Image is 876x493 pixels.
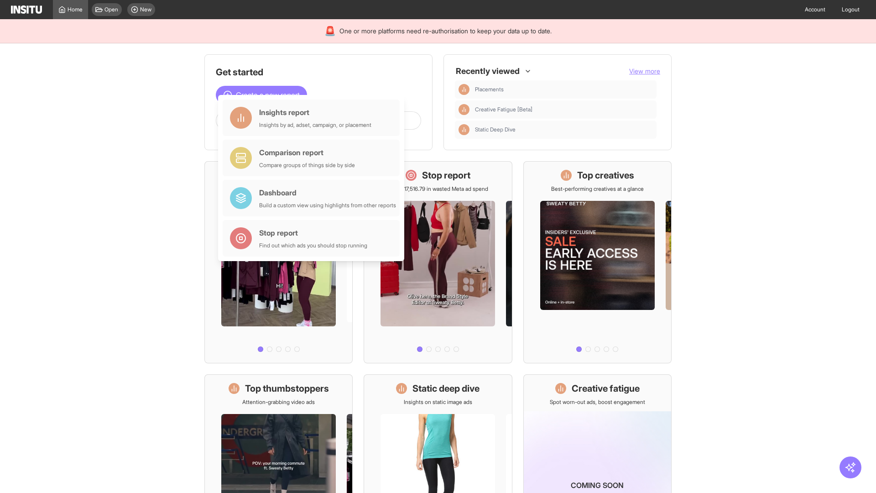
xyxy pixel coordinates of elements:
img: Logo [11,5,42,14]
div: Stop report [259,227,367,238]
h1: Stop report [422,169,470,182]
span: Creative Fatigue [Beta] [475,106,532,113]
a: What's live nowSee all active ads instantly [204,161,353,363]
div: Compare groups of things side by side [259,162,355,169]
div: Insights [459,104,469,115]
button: View more [629,67,660,76]
span: Home [68,6,83,13]
span: New [140,6,151,13]
p: Insights on static image ads [404,399,472,406]
span: One or more platforms need re-authorisation to keep your data up to date. [339,26,552,36]
button: Create a new report [216,86,307,104]
span: Creative Fatigue [Beta] [475,106,653,113]
h1: Get started [216,66,421,79]
span: Placements [475,86,653,93]
p: Attention-grabbing video ads [242,399,315,406]
div: Dashboard [259,187,396,198]
p: Save £17,516.79 in wasted Meta ad spend [388,185,488,193]
span: Open [104,6,118,13]
div: Insights [459,124,469,135]
h1: Top creatives [577,169,634,182]
span: Static Deep Dive [475,126,653,133]
div: Insights report [259,107,371,118]
div: Insights by ad, adset, campaign, or placement [259,121,371,129]
div: 🚨 [324,25,336,37]
h1: Top thumbstoppers [245,382,329,395]
div: Build a custom view using highlights from other reports [259,202,396,209]
div: Insights [459,84,469,95]
div: Comparison report [259,147,355,158]
p: Best-performing creatives at a glance [551,185,644,193]
span: View more [629,67,660,75]
a: Top creativesBest-performing creatives at a glance [523,161,672,363]
div: Find out which ads you should stop running [259,242,367,249]
span: Placements [475,86,504,93]
span: Create a new report [236,89,300,100]
h1: Static deep dive [412,382,480,395]
a: Stop reportSave £17,516.79 in wasted Meta ad spend [364,161,512,363]
span: Static Deep Dive [475,126,516,133]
